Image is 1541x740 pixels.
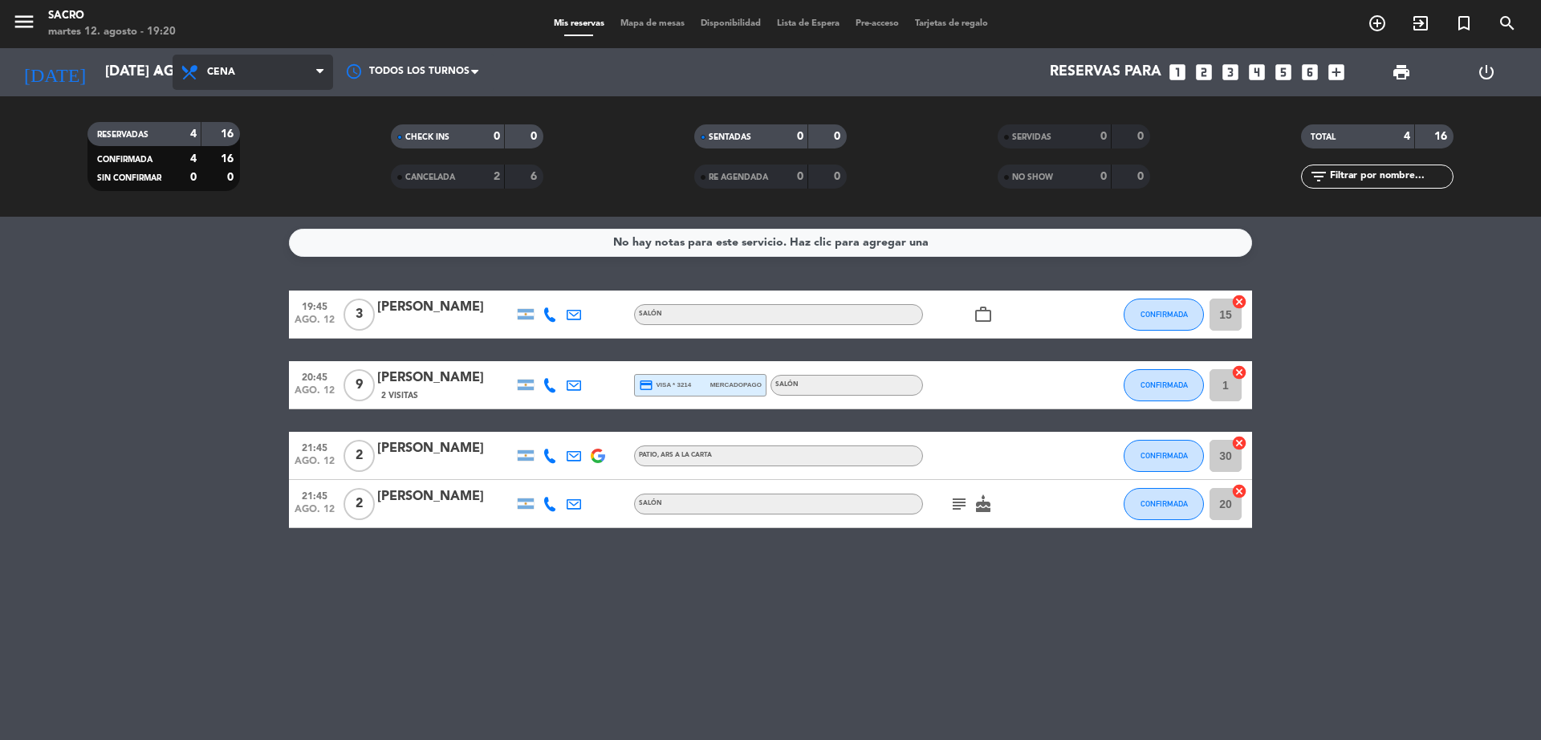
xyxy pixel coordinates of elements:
[1273,62,1294,83] i: looks_5
[639,378,653,392] i: credit_card
[295,486,335,504] span: 21:45
[494,171,500,182] strong: 2
[381,389,418,402] span: 2 Visitas
[295,504,335,522] span: ago. 12
[377,368,514,388] div: [PERSON_NAME]
[1141,380,1188,389] span: CONFIRMADA
[775,381,799,388] span: SALÓN
[377,297,514,318] div: [PERSON_NAME]
[149,63,169,82] i: arrow_drop_down
[709,133,751,141] span: SENTADAS
[12,10,36,39] button: menu
[1392,63,1411,82] span: print
[344,369,375,401] span: 9
[1231,294,1247,310] i: cancel
[12,10,36,34] i: menu
[221,153,237,165] strong: 16
[613,234,929,252] div: No hay notas para este servicio. Haz clic para agregar una
[639,378,691,392] span: visa * 3214
[1193,62,1214,83] i: looks_two
[221,128,237,140] strong: 16
[639,452,712,458] span: PATIO
[546,19,612,28] span: Mis reservas
[1141,499,1188,508] span: CONFIRMADA
[48,8,176,24] div: Sacro
[693,19,769,28] span: Disponibilidad
[227,172,237,183] strong: 0
[1012,173,1053,181] span: NO SHOW
[1137,171,1147,182] strong: 0
[834,131,844,142] strong: 0
[1434,131,1450,142] strong: 16
[531,171,540,182] strong: 6
[1246,62,1267,83] i: looks_4
[639,500,662,506] span: SALÓN
[1411,14,1430,33] i: exit_to_app
[1231,483,1247,499] i: cancel
[295,296,335,315] span: 19:45
[612,19,693,28] span: Mapa de mesas
[48,24,176,40] div: martes 12. agosto - 19:20
[1299,62,1320,83] i: looks_6
[295,385,335,404] span: ago. 12
[295,437,335,456] span: 21:45
[190,153,197,165] strong: 4
[405,173,455,181] span: CANCELADA
[657,452,712,458] span: , ARS A LA CARTA
[1498,14,1517,33] i: search
[949,494,969,514] i: subject
[1124,488,1204,520] button: CONFIRMADA
[709,173,768,181] span: RE AGENDADA
[1231,435,1247,451] i: cancel
[1368,14,1387,33] i: add_circle_outline
[907,19,996,28] span: Tarjetas de regalo
[1328,168,1453,185] input: Filtrar por nombre...
[1326,62,1347,83] i: add_box
[295,456,335,474] span: ago. 12
[97,174,161,182] span: SIN CONFIRMAR
[1124,369,1204,401] button: CONFIRMADA
[295,315,335,333] span: ago. 12
[405,133,449,141] span: CHECK INS
[1050,64,1161,80] span: Reservas para
[97,131,148,139] span: RESERVADAS
[1311,133,1336,141] span: TOTAL
[1100,131,1107,142] strong: 0
[1404,131,1410,142] strong: 4
[1477,63,1496,82] i: power_settings_new
[974,305,993,324] i: work_outline
[834,171,844,182] strong: 0
[1444,48,1529,96] div: LOG OUT
[1167,62,1188,83] i: looks_one
[207,67,235,78] span: Cena
[710,380,762,390] span: mercadopago
[1100,171,1107,182] strong: 0
[848,19,907,28] span: Pre-acceso
[591,449,605,463] img: google-logo.png
[494,131,500,142] strong: 0
[190,128,197,140] strong: 4
[190,172,197,183] strong: 0
[1454,14,1474,33] i: turned_in_not
[769,19,848,28] span: Lista de Espera
[377,438,514,459] div: [PERSON_NAME]
[1220,62,1241,83] i: looks_3
[797,131,803,142] strong: 0
[12,55,97,90] i: [DATE]
[1231,364,1247,380] i: cancel
[344,488,375,520] span: 2
[344,440,375,472] span: 2
[974,494,993,514] i: cake
[1124,440,1204,472] button: CONFIRMADA
[1137,131,1147,142] strong: 0
[797,171,803,182] strong: 0
[531,131,540,142] strong: 0
[1141,451,1188,460] span: CONFIRMADA
[639,311,662,317] span: SALÓN
[1124,299,1204,331] button: CONFIRMADA
[97,156,152,164] span: CONFIRMADA
[344,299,375,331] span: 3
[1012,133,1051,141] span: SERVIDAS
[1309,167,1328,186] i: filter_list
[377,486,514,507] div: [PERSON_NAME]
